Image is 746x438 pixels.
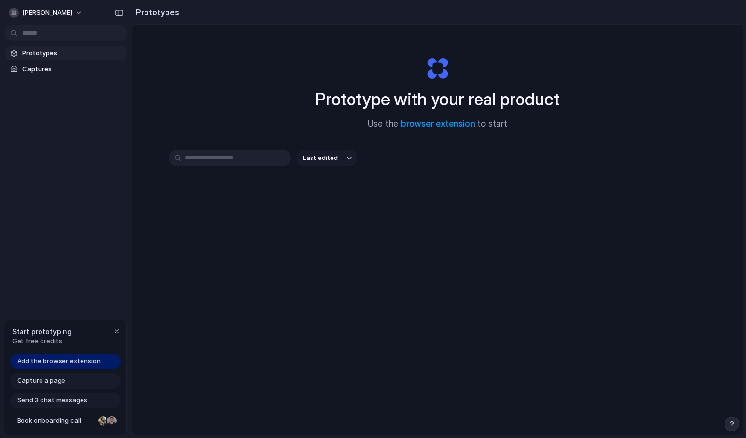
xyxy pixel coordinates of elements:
[132,6,179,18] h2: Prototypes
[297,150,357,166] button: Last edited
[17,396,87,405] span: Send 3 chat messages
[368,118,507,131] span: Use the to start
[315,86,559,112] h1: Prototype with your real product
[22,48,123,58] span: Prototypes
[5,5,87,20] button: [PERSON_NAME]
[12,337,72,346] span: Get free credits
[17,357,101,366] span: Add the browser extension
[22,64,123,74] span: Captures
[401,119,475,129] a: browser extension
[97,415,109,427] div: Nicole Kubica
[22,8,72,18] span: [PERSON_NAME]
[12,326,72,337] span: Start prototyping
[5,46,127,60] a: Prototypes
[17,416,94,426] span: Book onboarding call
[303,153,338,163] span: Last edited
[17,376,65,386] span: Capture a page
[10,413,121,429] a: Book onboarding call
[5,62,127,77] a: Captures
[106,415,118,427] div: Christian Iacullo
